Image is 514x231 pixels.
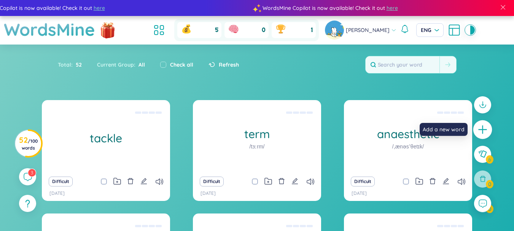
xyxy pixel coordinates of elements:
[201,190,216,197] p: [DATE]
[49,190,65,197] p: [DATE]
[200,177,224,186] button: Difficult
[278,176,285,187] button: delete
[73,61,82,69] span: 52
[22,138,38,151] span: / 100 words
[135,61,145,68] span: All
[429,176,436,187] button: delete
[291,178,298,185] span: edit
[442,176,449,187] button: edit
[193,127,321,141] h1: term
[291,176,298,187] button: edit
[42,132,170,145] h1: tackle
[219,61,239,69] span: Refresh
[89,57,153,73] div: Current Group :
[100,18,115,41] img: flashSalesIcon.a7f4f837.png
[58,57,89,73] div: Total :
[170,61,193,69] label: Check all
[140,176,147,187] button: edit
[94,4,105,12] span: here
[311,26,313,34] span: 1
[127,176,134,187] button: delete
[262,26,266,34] span: 0
[420,123,468,136] div: Add a new word
[477,124,488,135] span: plus
[215,26,218,34] span: 5
[352,190,367,197] p: [DATE]
[127,178,134,185] span: delete
[31,170,33,175] span: 3
[366,56,439,73] input: Search your word
[140,178,147,185] span: edit
[19,137,38,151] h3: 52
[278,178,285,185] span: delete
[344,127,472,141] h1: anaesthetic
[4,16,95,43] a: WordsMine
[351,177,375,186] button: Difficult
[250,142,265,151] h1: /tɜːrm/
[346,26,390,34] span: [PERSON_NAME]
[49,177,73,186] button: Difficult
[442,178,449,185] span: edit
[28,169,36,177] sup: 3
[421,26,439,34] span: ENG
[387,4,398,12] span: here
[392,142,424,151] h1: /ˌænəsˈθetɪk/
[325,21,346,40] a: avatar
[429,178,436,185] span: delete
[325,21,344,40] img: avatar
